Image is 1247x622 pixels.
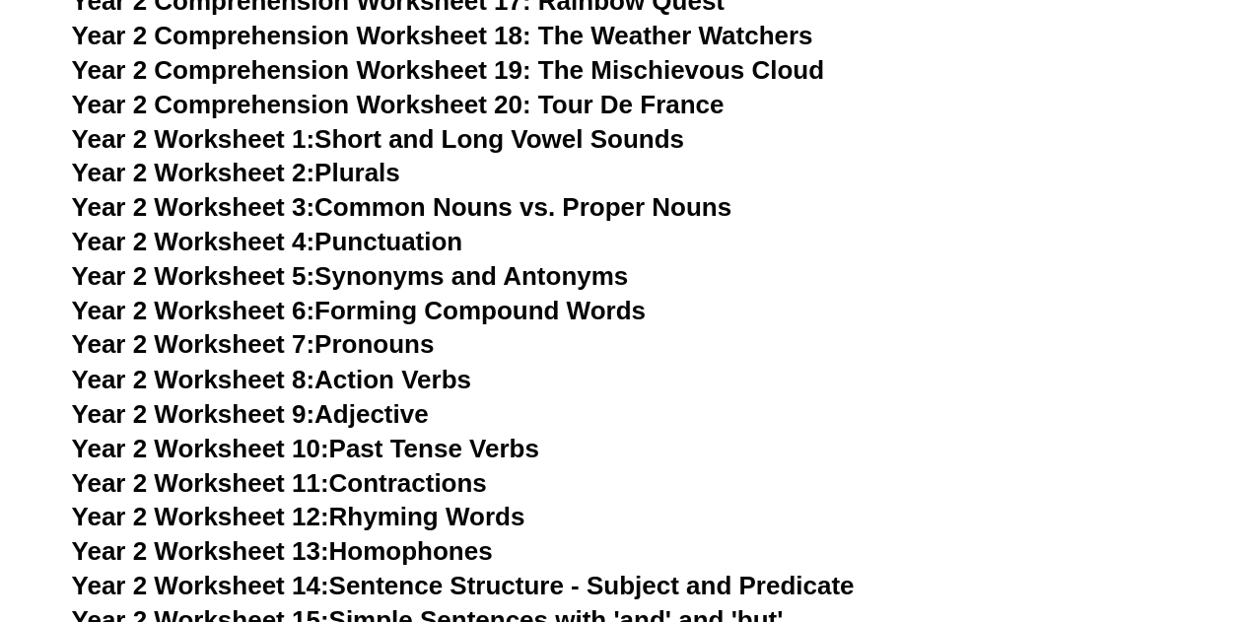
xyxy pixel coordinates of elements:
span: Year 2 Worksheet 12: [72,501,329,530]
a: Year 2 Worksheet 11:Contractions [72,467,487,497]
a: Year 2 Worksheet 2:Plurals [72,158,400,187]
a: Year 2 Worksheet 5:Synonyms and Antonyms [72,261,629,291]
a: Year 2 Worksheet 9:Adjective [72,398,429,428]
span: Year 2 Worksheet 6: [72,296,315,325]
a: Year 2 Comprehension Worksheet 20: Tour De France [72,90,725,119]
span: Year 2 Worksheet 14: [72,570,329,599]
a: Year 2 Worksheet 10:Past Tense Verbs [72,433,539,462]
span: Year 2 Worksheet 9: [72,398,315,428]
iframe: Chat Widget [919,399,1247,622]
a: Year 2 Worksheet 6:Forming Compound Words [72,296,646,325]
a: Year 2 Worksheet 1:Short and Long Vowel Sounds [72,124,684,154]
span: Year 2 Worksheet 10: [72,433,329,462]
span: Year 2 Worksheet 5: [72,261,315,291]
a: Year 2 Comprehension Worksheet 19: The Mischievous Cloud [72,55,824,85]
a: Year 2 Worksheet 4:Punctuation [72,227,463,256]
a: Year 2 Worksheet 13:Homophones [72,535,493,565]
a: Year 2 Worksheet 7:Pronouns [72,329,435,359]
a: Year 2 Worksheet 14:Sentence Structure - Subject and Predicate [72,570,855,599]
span: Year 2 Worksheet 4: [72,227,315,256]
span: Year 2 Worksheet 3: [72,192,315,222]
a: Year 2 Worksheet 12:Rhyming Words [72,501,525,530]
span: Year 2 Worksheet 7: [72,329,315,359]
a: Year 2 Comprehension Worksheet 18: The Weather Watchers [72,21,813,50]
span: Year 2 Worksheet 13: [72,535,329,565]
a: Year 2 Worksheet 8:Action Verbs [72,364,471,393]
span: Year 2 Worksheet 2: [72,158,315,187]
span: Year 2 Worksheet 1: [72,124,315,154]
span: Year 2 Worksheet 11: [72,467,329,497]
a: Year 2 Worksheet 3:Common Nouns vs. Proper Nouns [72,192,732,222]
span: Year 2 Worksheet 8: [72,364,315,393]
